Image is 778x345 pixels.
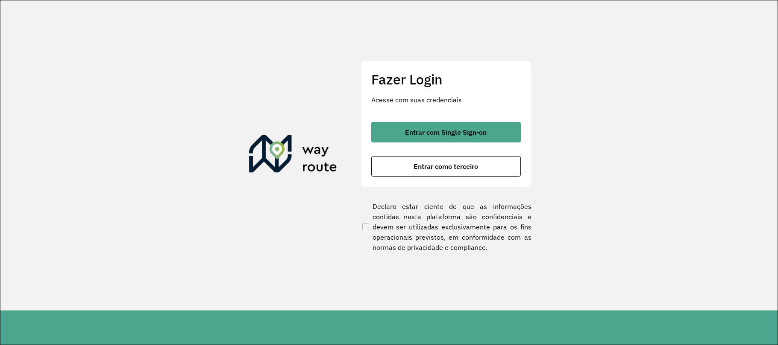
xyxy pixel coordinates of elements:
[405,129,487,136] span: Entrar com Single Sign-on
[249,135,337,176] img: Roteirizador AmbevTech
[414,163,478,170] span: Entrar como terceiro
[371,156,521,177] button: button
[371,71,521,87] h2: Fazer Login
[371,122,521,142] button: button
[371,95,521,105] p: Acesse com suas credenciais
[361,201,531,252] label: Declaro estar ciente de que as informações contidas nesta plataforma são confidenciais e devem se...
